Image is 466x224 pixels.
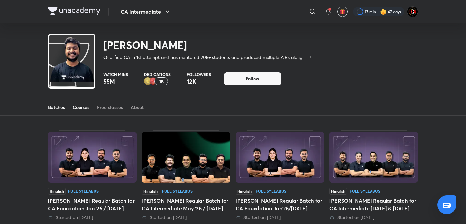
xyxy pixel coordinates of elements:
button: avatar [337,7,348,17]
a: About [131,100,144,115]
img: Thumbnail [142,132,230,183]
img: streak [380,8,386,15]
div: Full Syllabus [68,189,99,193]
span: Hinglish [142,188,159,195]
p: Dedications [144,72,171,76]
button: CA Intermediate [117,5,175,18]
div: Batches [48,104,65,111]
img: avatar [340,9,345,15]
span: Hinglish [48,188,66,195]
a: Free classes [97,100,123,115]
span: Hinglish [236,188,253,195]
span: Follow [246,76,259,82]
img: Thumbnail [236,132,324,183]
img: educator badge1 [149,77,157,85]
p: 55M [103,77,128,85]
a: Batches [48,100,65,115]
div: Full Syllabus [350,189,380,193]
div: Full Syllabus [256,189,286,193]
div: Full Syllabus [162,189,193,193]
span: Hinglish [329,188,347,195]
div: [PERSON_NAME] Regular Batch for CA Intermediate [DATE] & [DATE] [329,197,418,212]
p: Qualified CA in 1st attempt and has mentored 20k+ students and produced multiple AIRs along with ... [103,54,308,61]
p: Followers [187,72,211,76]
div: [PERSON_NAME] Regular Batch for CA Foundation Jan '26 / [DATE] [48,197,137,212]
div: Free classes [97,104,123,111]
h2: [PERSON_NAME] [103,38,313,51]
img: Company Logo [48,7,100,15]
div: Started on 9 Jul 2025 [236,214,324,221]
img: educator badge2 [144,77,152,85]
p: 1K [159,79,164,84]
div: [PERSON_NAME] Regular Batch for CA Foundation Jan'26/[DATE] [236,197,324,212]
button: Follow [224,72,281,85]
div: [PERSON_NAME] Regular Batch for CA Intermediate May '26 / [DATE] [142,197,230,212]
div: Started on 14 Jul 2025 [142,214,230,221]
a: Courses [73,100,89,115]
div: Courses [73,104,89,111]
img: Thumbnail [329,132,418,183]
a: Company Logo [48,7,100,17]
p: Watch mins [103,72,128,76]
div: About [131,104,144,111]
p: 12K [187,77,211,85]
div: Started on 12 Mar 2025 [329,214,418,221]
div: Started on 18 Aug 2025 [48,214,137,221]
img: DGD°MrBEAN [407,6,418,17]
img: Thumbnail [48,132,137,183]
